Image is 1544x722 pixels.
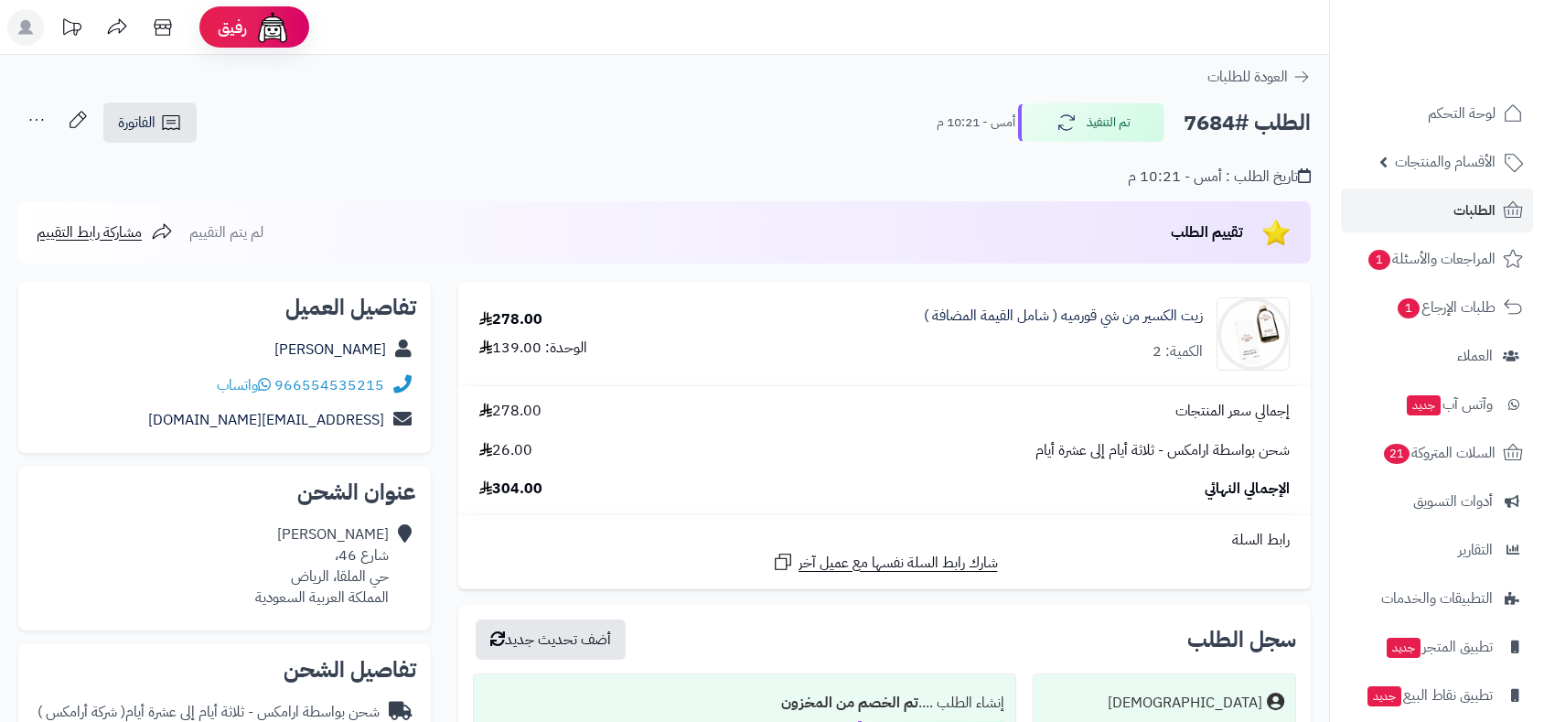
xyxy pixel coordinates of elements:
[255,524,389,608] div: [PERSON_NAME] شارع 46، حي الملقا، الرياض المملكة العربية السعودية
[1458,537,1493,563] span: التقارير
[1396,295,1496,320] span: طلبات الإرجاع
[772,551,998,574] a: شارك رابط السلة نفسها مع عميل آخر
[1341,674,1533,717] a: تطبيق نقاط البيعجديد
[1457,343,1493,369] span: العملاء
[1367,686,1401,706] span: جديد
[479,309,542,330] div: 278.00
[1207,66,1311,88] a: العودة للطلبات
[217,374,271,396] a: واتساب
[1175,401,1290,422] span: إجمالي سعر المنتجات
[1368,250,1390,270] span: 1
[1413,489,1493,514] span: أدوات التسويق
[1341,625,1533,669] a: تطبيق المتجرجديد
[1187,629,1296,651] h3: سجل الطلب
[476,620,626,660] button: أضف تحديث جديد
[274,374,384,396] a: 966554535215
[479,338,587,359] div: الوحدة: 139.00
[1341,237,1533,281] a: المراجعات والأسئلة1
[189,221,263,243] span: لم يتم التقييم
[1341,431,1533,475] a: السلات المتروكة21
[479,479,542,500] span: 304.00
[33,659,416,681] h2: تفاصيل الشحن
[1207,66,1288,88] span: العودة للطلبات
[1341,528,1533,572] a: التقارير
[1367,246,1496,272] span: المراجعات والأسئلة
[479,401,541,422] span: 278.00
[1341,286,1533,329] a: طلبات الإرجاع1
[37,221,142,243] span: مشاركة رابط التقييم
[1385,634,1493,660] span: تطبيق المتجر
[254,9,291,46] img: ai-face.png
[33,481,416,503] h2: عنوان الشحن
[1035,440,1290,461] span: شحن بواسطة ارامكس - ثلاثة أيام إلى عشرة أيام
[937,113,1015,132] small: أمس - 10:21 م
[1341,480,1533,523] a: أدوات التسويق
[1398,298,1420,318] span: 1
[218,16,247,38] span: رفيق
[479,440,532,461] span: 26.00
[1153,341,1203,362] div: الكمية: 2
[1341,334,1533,378] a: العملاء
[924,306,1203,327] a: زيت الكسير من شي قورميه ( شامل القيمة المضافة )
[485,685,1004,721] div: إنشاء الطلب ....
[274,339,386,361] a: [PERSON_NAME]
[799,553,998,574] span: شارك رابط السلة نفسها مع عميل آخر
[37,221,173,243] a: مشاركة رابط التقييم
[1405,392,1493,417] span: وآتس آب
[1018,103,1164,142] button: تم التنفيذ
[466,530,1303,551] div: رابط السلة
[1108,693,1262,714] div: [DEMOGRAPHIC_DATA]
[1366,683,1493,708] span: تطبيق نقاط البيع
[1395,149,1496,175] span: الأقسام والمنتجات
[1341,92,1533,135] a: لوحة التحكم
[1407,395,1441,415] span: جديد
[781,692,918,714] b: تم الخصم من المخزون
[1341,383,1533,426] a: وآتس آبجديد
[1217,297,1289,371] img: 1667489028-C7628D2A-21CB-4ECE-ABDA-869F195B5451-90x90.JPEG
[1381,586,1493,611] span: التطبيقات والخدمات
[1341,577,1533,620] a: التطبيقات والخدمات
[1387,638,1421,658] span: جديد
[1128,167,1311,188] div: تاريخ الطلب : أمس - 10:21 م
[1171,221,1243,243] span: تقييم الطلب
[1384,444,1410,464] span: 21
[1453,198,1496,223] span: الطلبات
[1428,101,1496,126] span: لوحة التحكم
[148,409,384,431] a: [EMAIL_ADDRESS][DOMAIN_NAME]
[1382,440,1496,466] span: السلات المتروكة
[1341,189,1533,232] a: الطلبات
[103,102,197,143] a: الفاتورة
[1420,48,1527,87] img: logo-2.png
[1205,479,1290,500] span: الإجمالي النهائي
[48,9,94,50] a: تحديثات المنصة
[1184,104,1311,142] h2: الطلب #7684
[118,112,155,134] span: الفاتورة
[33,296,416,318] h2: تفاصيل العميل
